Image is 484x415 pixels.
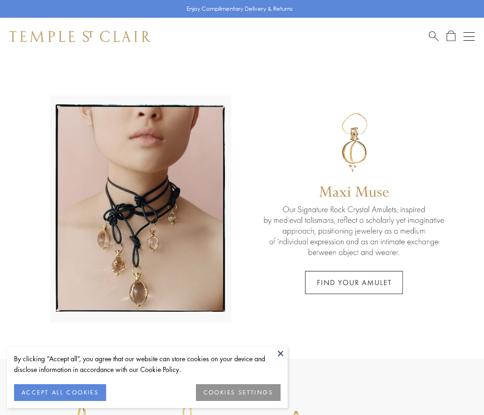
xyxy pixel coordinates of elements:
p: Enjoy Complimentary Delivery & Returns [187,4,293,14]
img: Temple St. Clair [9,31,151,42]
a: Open Shopping Bag [447,30,455,42]
div: By clicking “Accept all”, you agree that our website can store cookies on your device and disclos... [14,353,281,375]
button: COOKIES SETTINGS [196,384,281,401]
button: Open navigation [463,31,475,42]
a: Search [429,30,439,42]
button: ACCEPT ALL COOKIES [14,384,106,401]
